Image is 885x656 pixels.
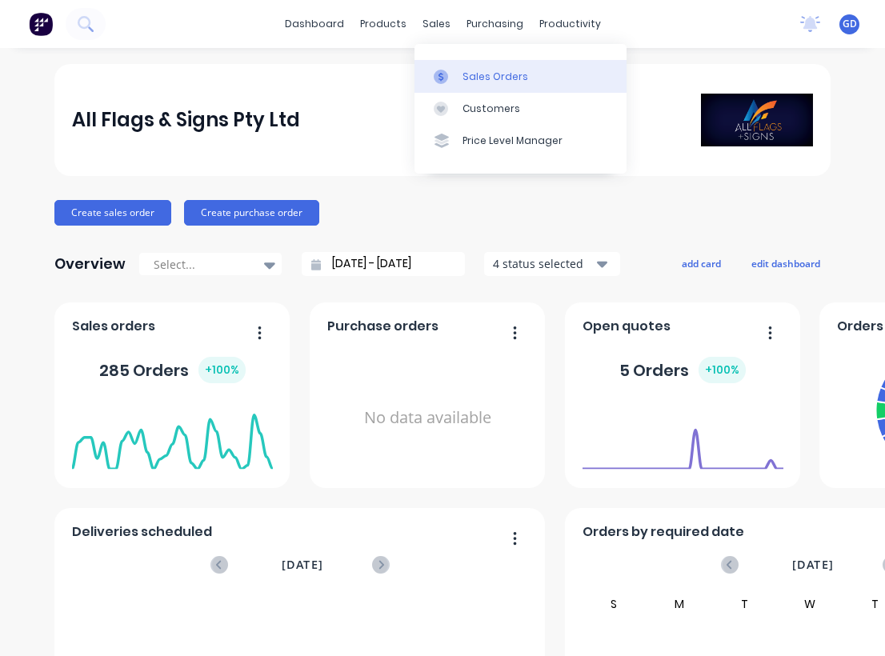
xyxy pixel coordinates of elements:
button: edit dashboard [741,253,831,274]
a: Customers [414,93,627,125]
button: Create purchase order [184,200,319,226]
span: Open quotes [583,317,671,336]
div: Sales Orders [463,70,528,84]
span: GD [843,17,857,31]
div: productivity [531,12,609,36]
div: sales [414,12,459,36]
img: Factory [29,12,53,36]
div: 5 Orders [619,357,746,383]
div: T [712,594,778,614]
div: M [647,594,712,614]
a: Sales Orders [414,60,627,92]
div: 285 Orders [99,357,246,383]
span: Sales orders [72,317,155,336]
span: [DATE] [792,556,834,574]
a: dashboard [277,12,352,36]
span: [DATE] [282,556,323,574]
div: purchasing [459,12,531,36]
button: 4 status selected [484,252,620,276]
div: 4 status selected [493,255,594,272]
div: Overview [54,248,126,280]
button: Create sales order [54,200,171,226]
div: + 100 % [699,357,746,383]
a: Price Level Manager [414,125,627,157]
div: Customers [463,102,520,116]
div: All Flags & Signs Pty Ltd [72,104,300,136]
div: Price Level Manager [463,134,563,148]
div: products [352,12,414,36]
button: add card [671,253,731,274]
img: All Flags & Signs Pty Ltd [701,94,813,146]
div: + 100 % [198,357,246,383]
span: Purchase orders [327,317,438,336]
div: W [777,594,843,614]
div: S [582,594,647,614]
div: No data available [327,342,528,494]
